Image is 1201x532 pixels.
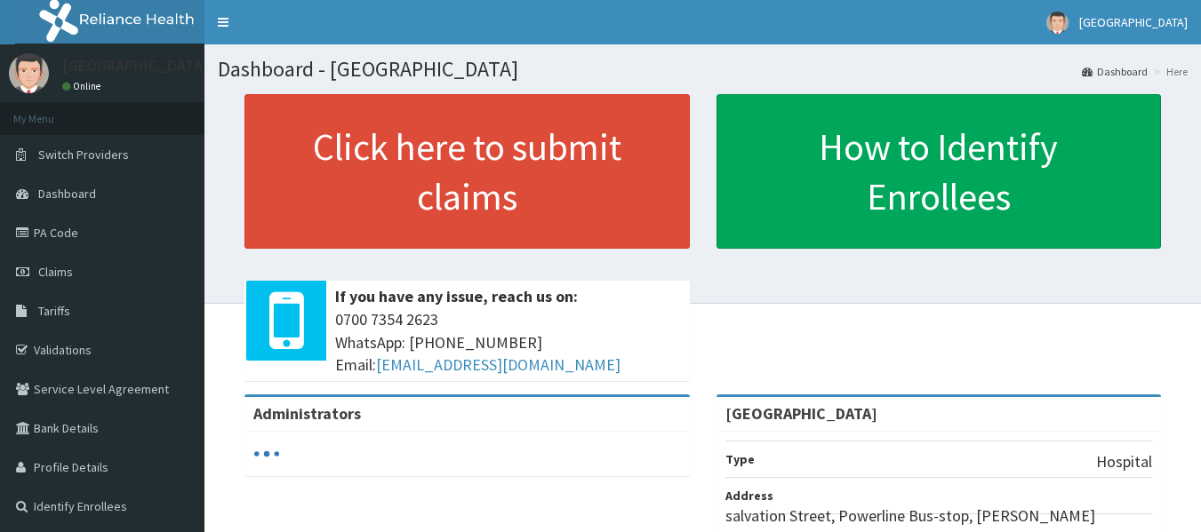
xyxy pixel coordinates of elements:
b: Type [725,451,755,467]
span: Switch Providers [38,147,129,163]
span: [GEOGRAPHIC_DATA] [1079,14,1188,30]
a: How to Identify Enrollees [717,94,1162,249]
b: Address [725,488,773,504]
a: Click here to submit claims [244,94,690,249]
p: [GEOGRAPHIC_DATA] [62,58,209,74]
span: Tariffs [38,303,70,319]
strong: [GEOGRAPHIC_DATA] [725,403,877,424]
p: Hospital [1096,450,1152,473]
h1: Dashboard - [GEOGRAPHIC_DATA] [218,58,1188,81]
img: User Image [1046,12,1069,34]
li: Here [1149,64,1188,79]
span: Claims [38,264,73,280]
b: Administrators [253,403,361,424]
svg: audio-loading [253,441,280,467]
a: Dashboard [1082,64,1148,79]
span: 0700 7354 2623 WhatsApp: [PHONE_NUMBER] Email: [335,308,681,377]
b: If you have any issue, reach us on: [335,286,578,306]
img: User Image [9,53,49,93]
span: Dashboard [38,186,96,202]
a: Online [62,80,105,92]
a: [EMAIL_ADDRESS][DOMAIN_NAME] [376,354,621,375]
